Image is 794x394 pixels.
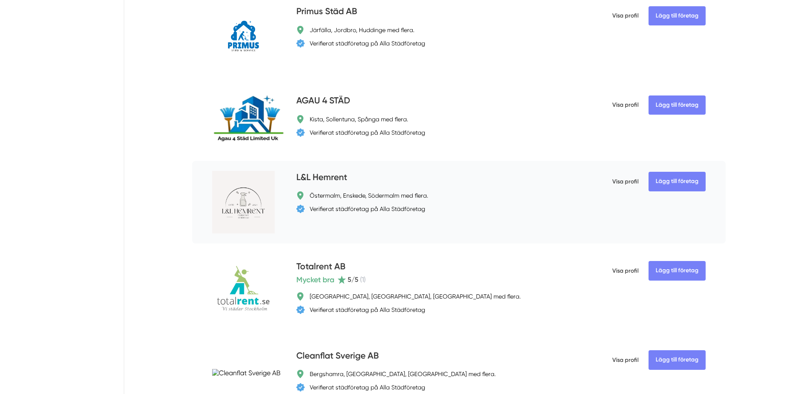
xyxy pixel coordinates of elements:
img: AGAU 4 STÄD [212,94,286,144]
img: Primus Städ AB [212,5,275,68]
: Lägg till företag [649,350,706,369]
div: Kista, Sollentuna, Spånga med flera. [310,115,408,123]
img: Totalrent AB [212,260,280,323]
span: ( 1 ) [360,276,366,284]
: Lägg till företag [649,172,706,191]
div: Verifierat städföretag på Alla Städföretag [310,383,425,391]
span: Visa profil [612,349,639,371]
span: Visa profil [612,260,639,282]
img: Cleanflat Sverige AB [212,369,281,377]
div: Östermalm, Enskede, Södermalm med flera. [310,191,428,200]
div: Järfälla, Jordbro, Huddinge med flera. [310,26,414,34]
: Lägg till företag [649,6,706,25]
span: Mycket bra [296,274,334,286]
div: Verifierat städföretag på Alla Städföretag [310,39,425,48]
span: Visa profil [612,5,639,27]
h4: Primus Städ AB [296,5,357,19]
div: [GEOGRAPHIC_DATA], [GEOGRAPHIC_DATA], [GEOGRAPHIC_DATA] med flera. [310,292,521,301]
span: 5 /5 [348,276,358,284]
h4: L&L Hemrent [296,171,347,185]
div: Bergshamra, [GEOGRAPHIC_DATA], [GEOGRAPHIC_DATA] med flera. [310,370,496,378]
h4: Cleanflat Sverige AB [296,349,379,363]
span: Visa profil [612,94,639,116]
img: L&L Hemrent [212,171,275,233]
span: Visa profil [612,171,639,193]
h4: Totalrent AB [296,260,346,274]
: Lägg till företag [649,95,706,115]
div: Verifierat städföretag på Alla Städföretag [310,306,425,314]
: Lägg till företag [649,261,706,280]
div: Verifierat städföretag på Alla Städföretag [310,128,425,137]
div: Verifierat städföretag på Alla Städföretag [310,205,425,213]
h4: AGAU 4 STÄD [296,94,350,108]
